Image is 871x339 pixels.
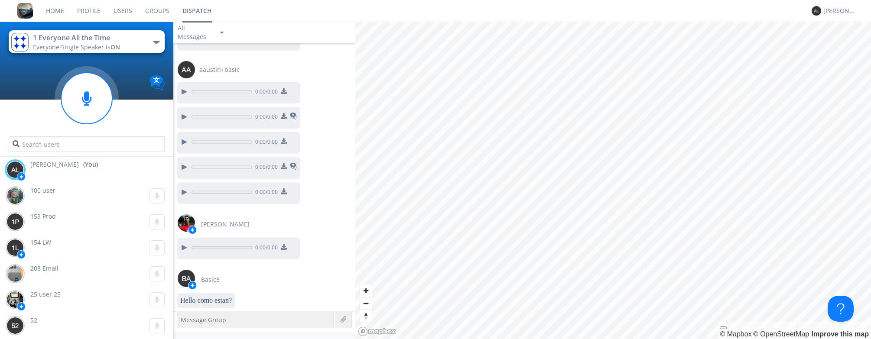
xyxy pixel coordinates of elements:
[6,213,24,230] img: 373638.png
[281,88,287,94] img: download media button
[110,43,120,51] span: ON
[178,24,212,41] div: All Messages
[30,160,79,169] span: [PERSON_NAME]
[30,186,55,194] span: 100 user
[252,138,278,148] span: 0:00 / 0:00
[720,330,751,338] a: Mapbox
[201,220,250,229] span: [PERSON_NAME]
[281,113,287,119] img: download media button
[720,326,727,329] button: Toggle attribution
[812,330,869,338] a: Map feedback
[178,61,195,78] img: 373638.png
[6,265,24,282] img: 3033231c3467409ebb9b61612edb4bdd
[33,33,130,43] div: 1 Everyone All the Time
[252,113,278,123] span: 0:00 / 0:00
[17,3,33,19] img: 8ff700cf5bab4eb8a436322861af2272
[178,214,195,232] img: b497e1ca2c5b4877b05cb6c52fa8fbde
[290,163,297,170] img: translated-message
[290,161,297,173] span: This is a translated message
[61,43,120,51] span: Single Speaker is
[360,297,372,310] button: Zoom out
[290,113,297,119] img: translated-message
[290,111,297,123] span: This is a translated message
[252,163,278,173] span: 0:00 / 0:00
[6,291,24,308] img: 30b4fc036c134896bbcaf3271c59502e
[360,284,372,297] button: Zoom in
[252,244,278,253] span: 0:00 / 0:00
[9,30,165,53] button: 1 Everyone All the TimeEveryone·Single Speaker isON
[149,75,165,90] img: Translation enabled
[828,296,854,322] iframe: Toggle Customer Support
[180,297,232,304] dc-p: Hello como estan?
[83,160,98,169] div: (You)
[252,88,278,97] span: 0:00 / 0:00
[812,6,821,16] img: 373638.png
[30,212,56,220] span: 153 Prod
[6,239,24,256] img: 373638.png
[281,138,287,144] img: download media button
[355,22,871,339] canvas: Map
[220,32,224,34] img: caret-down-sm.svg
[281,244,287,250] img: download media button
[358,326,396,336] a: Mapbox logo
[823,6,856,15] div: [PERSON_NAME]
[281,163,287,169] img: download media button
[11,33,29,52] img: 31c91c2a7426418da1df40c869a31053
[178,270,195,287] img: 373638.png
[753,330,809,338] a: OpenStreetMap
[360,297,372,310] span: Zoom out
[9,136,165,152] input: Search users
[201,275,220,284] span: Basic3
[6,161,24,178] img: 373638.png
[199,65,240,74] span: aaustin+basic
[30,238,51,246] span: 154 LW
[30,264,58,272] span: 208 Email
[33,43,130,52] div: Everyone ·
[6,187,24,204] img: f5492b4a00e34d15b9b3de1d9f23d579
[30,290,61,298] span: 25 user 25
[252,188,278,198] span: 0:00 / 0:00
[6,317,24,334] img: 373638.png
[281,188,287,194] img: download media button
[360,310,372,322] button: Reset bearing to north
[30,316,37,324] span: 52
